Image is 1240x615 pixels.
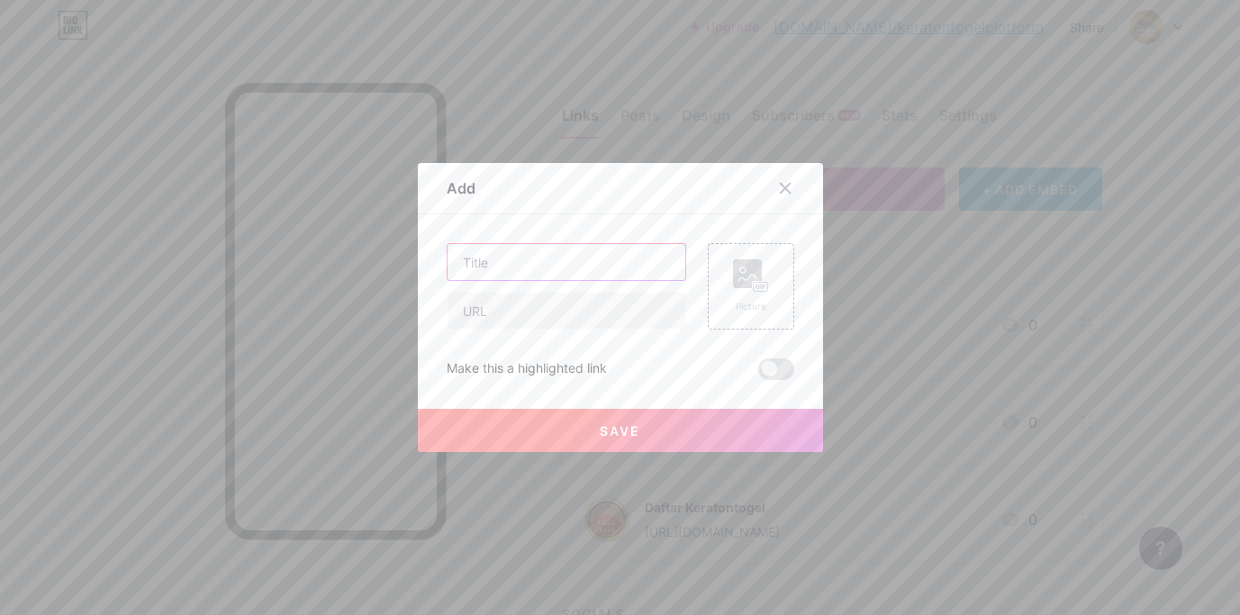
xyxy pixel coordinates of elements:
span: Save [600,423,640,439]
div: Add [447,177,475,199]
input: Title [448,244,685,280]
div: Picture [733,300,769,313]
input: URL [448,293,685,329]
button: Save [418,409,823,452]
div: Make this a highlighted link [447,358,607,380]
